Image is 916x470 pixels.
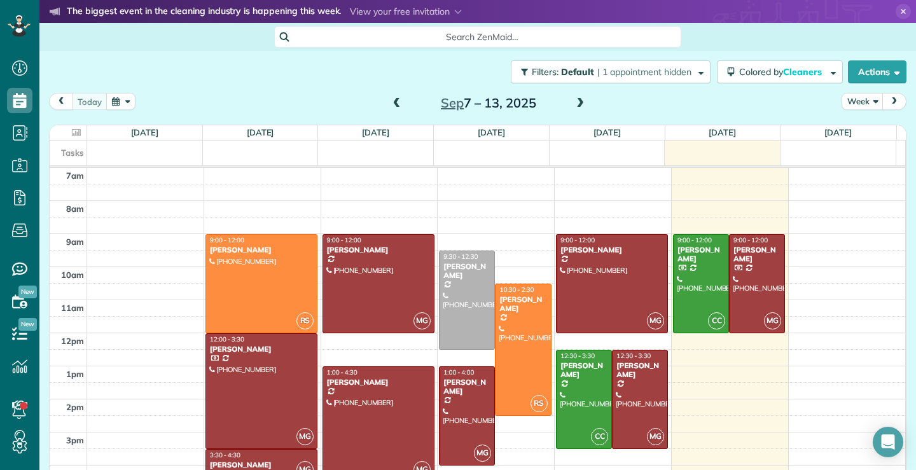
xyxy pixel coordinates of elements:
[708,312,725,329] span: CC
[72,93,108,110] button: today
[413,312,431,329] span: MG
[61,303,84,313] span: 11am
[210,236,244,244] span: 9:00 - 12:00
[531,395,548,412] span: RS
[61,336,84,346] span: 12pm
[441,95,464,111] span: Sep
[677,245,725,264] div: [PERSON_NAME]
[560,245,664,254] div: [PERSON_NAME]
[511,60,711,83] button: Filters: Default | 1 appointment hidden
[66,204,84,214] span: 8am
[327,368,357,377] span: 1:00 - 4:30
[66,170,84,181] span: 7am
[882,93,906,110] button: next
[247,127,274,137] a: [DATE]
[66,402,84,412] span: 2pm
[67,5,341,19] strong: The biggest event in the cleaning industry is happening this week.
[733,236,768,244] span: 9:00 - 12:00
[209,245,314,254] div: [PERSON_NAME]
[18,286,37,298] span: New
[296,428,314,445] span: MG
[717,60,843,83] button: Colored byCleaners
[593,127,621,137] a: [DATE]
[66,369,84,379] span: 1pm
[478,127,505,137] a: [DATE]
[504,60,711,83] a: Filters: Default | 1 appointment hidden
[131,127,158,137] a: [DATE]
[561,66,595,78] span: Default
[499,295,547,314] div: [PERSON_NAME]
[326,245,431,254] div: [PERSON_NAME]
[733,245,781,264] div: [PERSON_NAME]
[327,236,361,244] span: 9:00 - 12:00
[18,318,37,331] span: New
[499,286,534,294] span: 10:30 - 2:30
[362,127,389,137] a: [DATE]
[739,66,826,78] span: Colored by
[873,427,903,457] div: Open Intercom Messenger
[409,96,568,110] h2: 7 – 13, 2025
[210,451,240,459] span: 3:30 - 4:30
[824,127,852,137] a: [DATE]
[443,262,491,280] div: [PERSON_NAME]
[848,60,906,83] button: Actions
[443,368,474,377] span: 1:00 - 4:00
[560,361,608,380] div: [PERSON_NAME]
[209,345,314,354] div: [PERSON_NAME]
[49,93,73,110] button: prev
[326,378,431,387] div: [PERSON_NAME]
[61,148,84,158] span: Tasks
[209,460,314,469] div: [PERSON_NAME]
[443,378,491,396] div: [PERSON_NAME]
[647,428,664,445] span: MG
[560,352,595,360] span: 12:30 - 3:30
[210,335,244,343] span: 12:00 - 3:30
[842,93,884,110] button: Week
[532,66,559,78] span: Filters:
[783,66,824,78] span: Cleaners
[66,435,84,445] span: 3pm
[647,312,664,329] span: MG
[61,270,84,280] span: 10am
[591,428,608,445] span: CC
[443,252,478,261] span: 9:30 - 12:30
[616,361,664,380] div: [PERSON_NAME]
[597,66,691,78] span: | 1 appointment hidden
[709,127,736,137] a: [DATE]
[616,352,651,360] span: 12:30 - 3:30
[677,236,712,244] span: 9:00 - 12:00
[296,312,314,329] span: RS
[764,312,781,329] span: MG
[560,236,595,244] span: 9:00 - 12:00
[474,445,491,462] span: MG
[66,237,84,247] span: 9am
